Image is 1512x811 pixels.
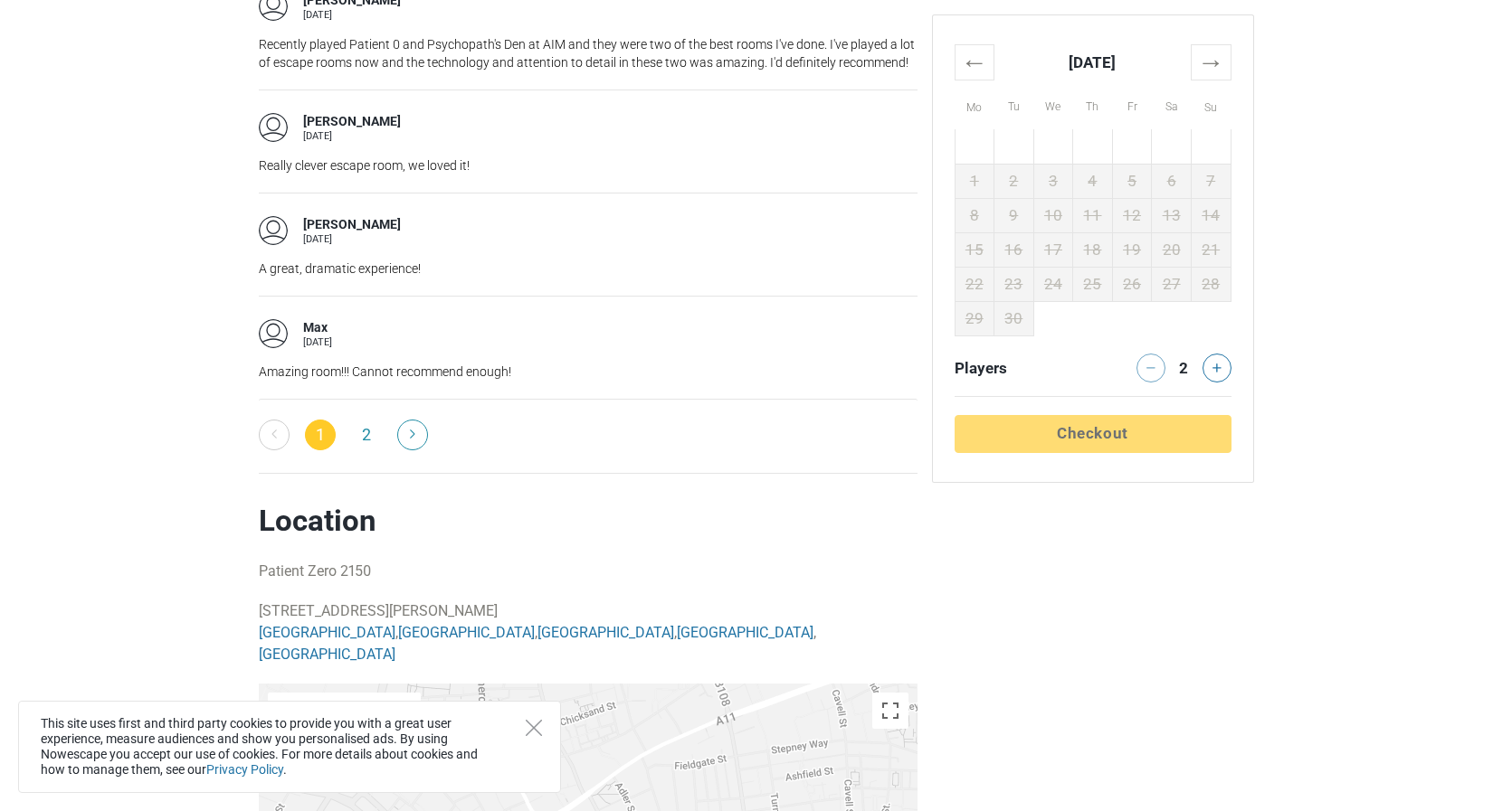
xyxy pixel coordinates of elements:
[994,198,1034,232] td: 9
[206,762,283,777] a: Privacy Policy
[305,420,336,450] span: 1
[955,267,994,301] td: 22
[1173,354,1194,379] div: 2
[1033,267,1073,301] td: 24
[303,319,332,337] div: Max
[955,164,994,198] td: 1
[1112,267,1152,301] td: 26
[1112,80,1152,129] th: Fr
[398,624,535,641] a: [GEOGRAPHIC_DATA]
[1152,267,1192,301] td: 27
[1152,80,1192,129] th: Sa
[259,35,918,71] p: Recently played Patient 0 and Psychopath's Den at AIM and they were two of the best rooms I've do...
[955,198,994,232] td: 8
[303,234,401,244] div: [DATE]
[1191,164,1231,198] td: 7
[303,216,401,234] div: [PERSON_NAME]
[1152,232,1192,267] td: 20
[259,624,395,641] a: [GEOGRAPHIC_DATA]
[955,232,994,267] td: 15
[259,156,918,174] p: Really clever escape room, we loved it!
[1191,267,1231,301] td: 28
[1152,198,1192,232] td: 13
[872,693,908,729] button: Toggle fullscreen view
[955,301,994,335] td: 29
[1033,164,1073,198] td: 3
[994,44,1192,80] th: [DATE]
[994,301,1034,335] td: 30
[331,693,421,729] button: Show satellite imagery
[1112,198,1152,232] td: 12
[1033,232,1073,267] td: 17
[994,267,1034,301] td: 23
[1073,198,1113,232] td: 11
[1073,80,1113,129] th: Th
[947,354,1093,382] div: Players
[259,646,395,663] a: [GEOGRAPHIC_DATA]
[994,232,1034,267] td: 16
[537,624,674,641] a: [GEOGRAPHIC_DATA]
[1033,198,1073,232] td: 10
[1191,198,1231,232] td: 14
[303,337,332,347] div: [DATE]
[1112,232,1152,267] td: 19
[18,701,561,793] div: This site uses first and third party cookies to provide you with a great user experience, measure...
[1073,267,1113,301] td: 25
[259,363,918,381] p: Amazing room!!! Cannot recommend enough!
[1152,164,1192,198] td: 6
[677,624,813,641] a: [GEOGRAPHIC_DATA]
[259,259,918,278] p: A great, dramatic experience!
[994,164,1034,198] td: 2
[268,693,331,729] button: Show street map
[994,80,1034,129] th: Tu
[526,720,542,736] button: Close
[1112,164,1152,198] td: 5
[259,503,918,539] h2: Location
[303,10,401,20] div: [DATE]
[259,600,918,665] p: [STREET_ADDRESS][PERSON_NAME] , , , ,
[1033,80,1073,129] th: We
[303,131,401,141] div: [DATE]
[955,80,994,129] th: Mo
[1191,80,1231,129] th: Su
[259,561,918,582] p: Patient Zero 2150
[351,420,382,450] a: 2
[303,113,401,131] div: [PERSON_NAME]
[955,44,994,80] th: ←
[1073,164,1113,198] td: 4
[1191,44,1231,80] th: →
[1073,232,1113,267] td: 18
[1191,232,1231,267] td: 21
